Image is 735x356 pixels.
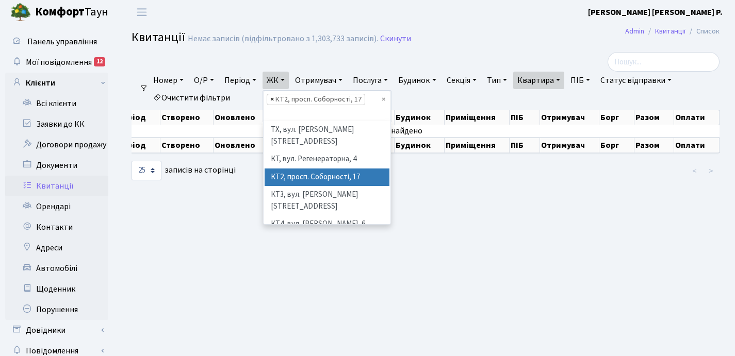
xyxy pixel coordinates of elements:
th: Період [117,138,160,153]
a: Послуга [349,72,392,89]
th: Створено [160,138,214,153]
th: Оплати [674,110,720,125]
span: Панель управління [27,36,97,47]
a: Автомобілі [5,258,108,279]
a: Всі клієнти [5,93,108,114]
a: Секція [443,72,481,89]
a: Довідники [5,320,108,341]
div: Немає записів (відфільтровано з 1,303,733 записів). [188,34,378,44]
a: Admin [625,26,644,37]
li: Список [685,26,720,37]
th: Отримувач [540,110,599,125]
li: ТХ, вул. [PERSON_NAME][STREET_ADDRESS] [265,121,389,150]
th: Разом [634,138,675,153]
span: Таун [35,4,108,21]
b: Комфорт [35,4,85,20]
li: КТ, вул. Регенераторна, 4 [265,150,389,168]
a: Квитанції [5,176,108,196]
select: записів на сторінці [132,161,161,180]
a: Очистити фільтри [149,89,234,107]
a: Клієнти [5,73,108,93]
a: Тип [483,72,511,89]
label: записів на сторінці [132,161,236,180]
a: Порушення [5,299,108,320]
th: ПІБ [510,110,540,125]
a: О/Р [190,72,218,89]
a: Отримувач [291,72,347,89]
a: Адреси [5,238,108,258]
a: Скинути [380,34,411,44]
a: Мої повідомлення12 [5,52,108,73]
b: [PERSON_NAME] [PERSON_NAME] Р. [588,7,723,18]
th: Будинок [395,138,444,153]
span: × [270,94,274,105]
a: ЖК [263,72,289,89]
th: Приміщення [445,110,510,125]
a: Будинок [394,72,440,89]
a: Панель управління [5,31,108,52]
th: Борг [599,110,634,125]
li: КТ2, просп. Соборності, 17 [265,168,389,187]
th: Створено [160,110,214,125]
a: Період [220,72,260,89]
li: КТ3, вул. [PERSON_NAME][STREET_ADDRESS] [265,186,389,215]
a: ПІБ [566,72,594,89]
a: Заявки до КК [5,114,108,134]
li: КТ4, вул. [PERSON_NAME], 6 [265,215,389,233]
a: Договори продажу [5,134,108,155]
th: ПІБ [510,138,540,153]
th: Приміщення [445,138,510,153]
img: logo.png [10,2,31,23]
input: Пошук... [608,52,720,72]
th: Борг [599,138,634,153]
a: Квитанції [655,26,685,37]
button: Переключити навігацію [129,4,155,21]
a: Орендарі [5,196,108,217]
li: КТ2, просп. Соборності, 17 [267,94,365,105]
th: Оплати [674,138,720,153]
span: Квитанції [132,28,185,46]
th: Період [117,110,160,125]
div: 12 [94,57,105,66]
th: Будинок [395,110,444,125]
a: Документи [5,155,108,176]
a: Квартира [513,72,564,89]
th: Оновлено [214,138,269,153]
a: Щоденник [5,279,108,299]
span: Мої повідомлення [26,57,92,68]
th: Разом [634,110,675,125]
a: Контакти [5,217,108,238]
a: Статус відправки [596,72,676,89]
nav: breadcrumb [610,21,735,42]
a: Номер [149,72,188,89]
a: [PERSON_NAME] [PERSON_NAME] Р. [588,6,723,19]
th: Оновлено [214,110,269,125]
th: Отримувач [540,138,599,153]
span: Видалити всі елементи [382,94,385,105]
